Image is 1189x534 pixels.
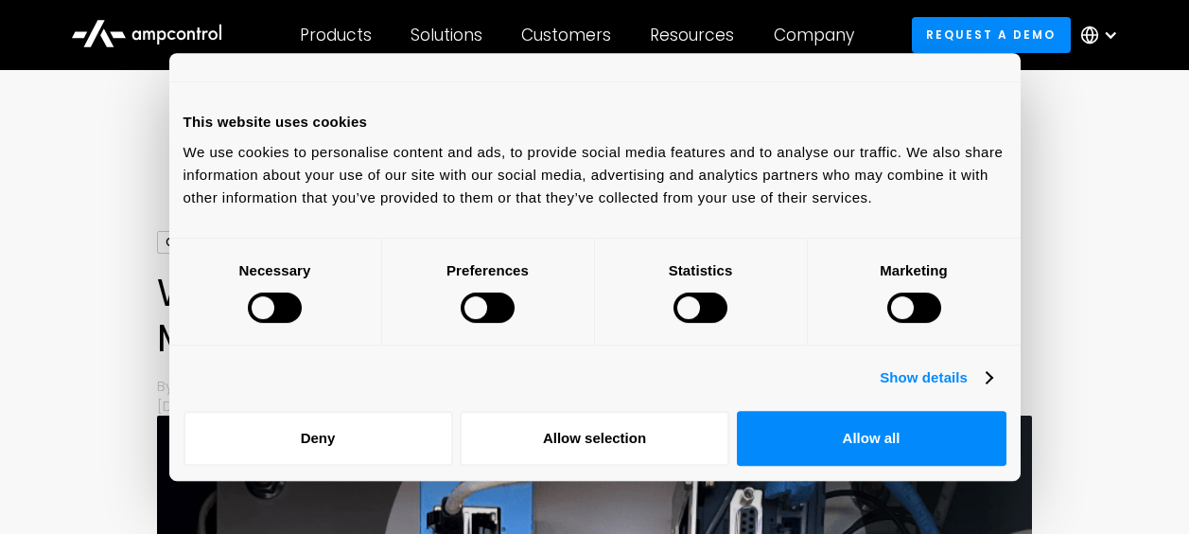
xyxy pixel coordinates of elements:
[650,25,734,45] div: Resources
[521,25,611,45] div: Customers
[157,376,178,396] p: By
[184,141,1006,209] div: We use cookies to personalise content and ads, to provide social media features and to analyse ou...
[157,396,1033,416] p: [DATE]
[880,262,948,278] strong: Marketing
[157,231,315,254] div: Charging Technology
[157,270,1033,361] h1: What is MQTT for EV Charging, Energy Management, and Smart Charging?
[912,17,1071,52] a: Request a demo
[184,111,1006,133] div: This website uses cookies
[880,366,991,389] a: Show details
[300,25,372,45] div: Products
[774,25,854,45] div: Company
[239,262,311,278] strong: Necessary
[184,411,453,466] button: Deny
[460,411,729,466] button: Allow selection
[411,25,482,45] div: Solutions
[737,411,1006,466] button: Allow all
[669,262,733,278] strong: Statistics
[446,262,529,278] strong: Preferences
